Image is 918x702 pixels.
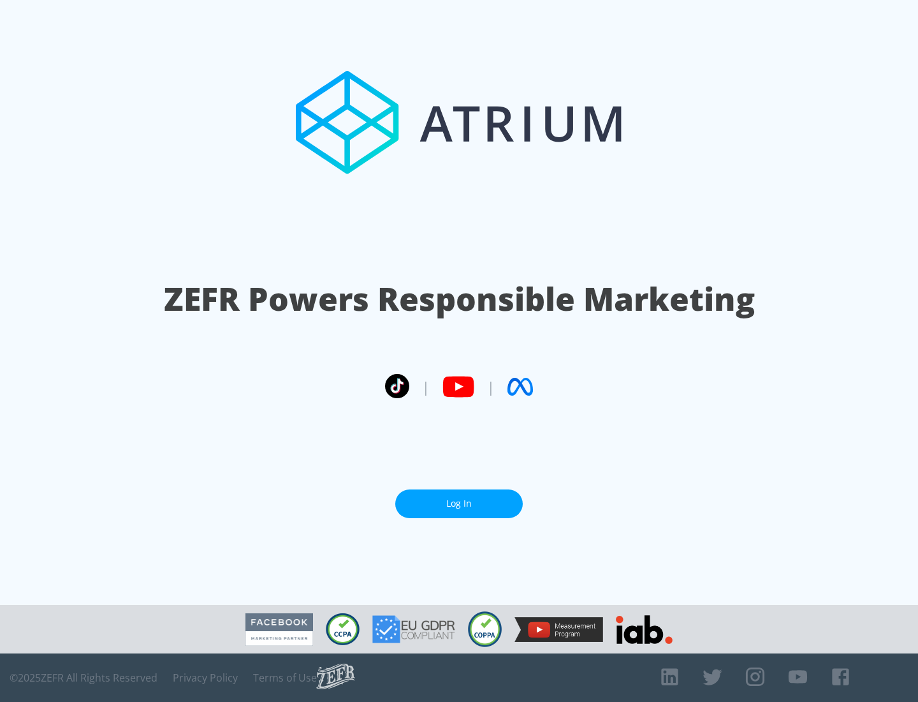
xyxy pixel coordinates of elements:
a: Privacy Policy [173,671,238,684]
img: Facebook Marketing Partner [245,613,313,646]
span: | [487,377,495,396]
a: Log In [395,489,523,518]
img: GDPR Compliant [372,615,455,643]
h1: ZEFR Powers Responsible Marketing [164,277,755,321]
span: | [422,377,430,396]
span: © 2025 ZEFR All Rights Reserved [10,671,157,684]
img: YouTube Measurement Program [514,617,603,642]
a: Terms of Use [253,671,317,684]
img: CCPA Compliant [326,613,360,645]
img: IAB [616,615,673,644]
img: COPPA Compliant [468,611,502,647]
